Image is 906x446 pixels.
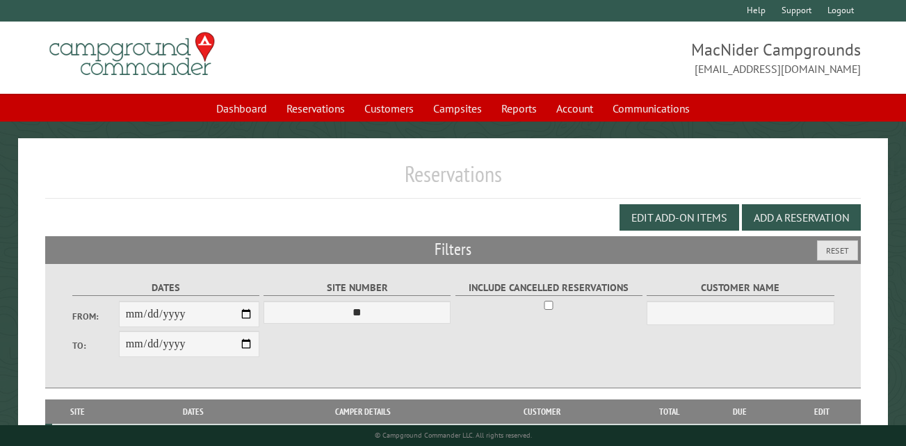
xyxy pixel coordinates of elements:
[647,280,834,296] label: Customer Name
[356,95,422,122] a: Customers
[783,399,861,424] th: Edit
[72,310,119,323] label: From:
[548,95,601,122] a: Account
[493,95,545,122] a: Reports
[697,399,784,424] th: Due
[425,95,490,122] a: Campsites
[72,339,119,352] label: To:
[455,280,642,296] label: Include Cancelled Reservations
[278,95,353,122] a: Reservations
[284,399,442,424] th: Camper Details
[45,27,219,81] img: Campground Commander
[375,431,532,440] small: © Campground Commander LLC. All rights reserved.
[45,236,861,263] h2: Filters
[52,399,103,424] th: Site
[742,204,861,231] button: Add a Reservation
[264,280,451,296] label: Site Number
[103,399,284,424] th: Dates
[45,160,861,199] h1: Reservations
[620,204,739,231] button: Edit Add-on Items
[72,280,259,296] label: Dates
[642,399,697,424] th: Total
[442,399,641,424] th: Customer
[453,38,861,77] span: MacNider Campgrounds [EMAIL_ADDRESS][DOMAIN_NAME]
[817,240,858,261] button: Reset
[604,95,698,122] a: Communications
[208,95,275,122] a: Dashboard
